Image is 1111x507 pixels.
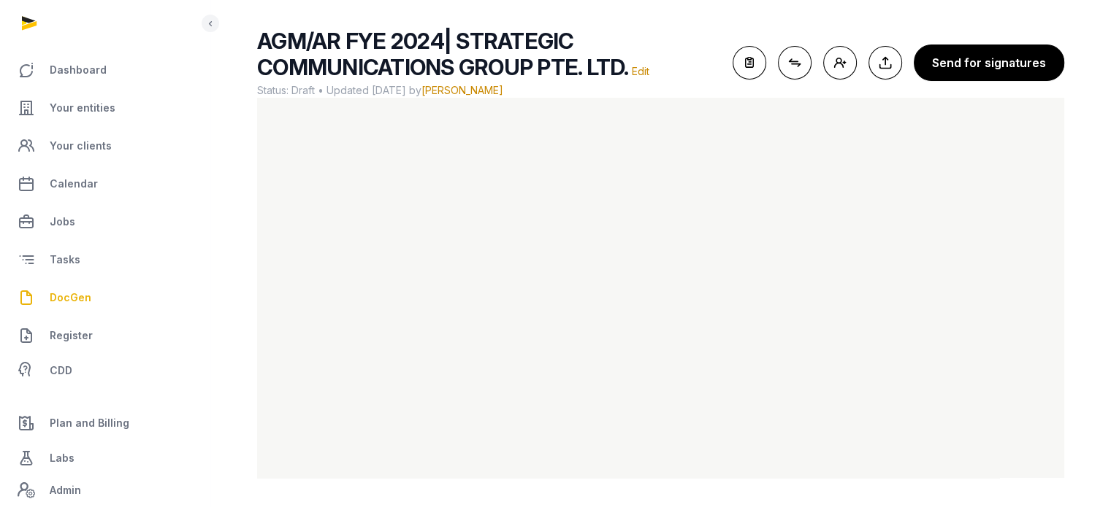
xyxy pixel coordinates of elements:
span: DocGen [50,289,91,306]
span: Status: Draft • Updated [DATE] by [257,83,721,98]
a: Calendar [12,166,198,201]
button: Send for signatures [914,44,1064,81]
a: Dashboard [12,53,198,88]
span: Your entities [50,99,115,117]
a: Your entities [12,90,198,125]
span: Jobs [50,213,75,231]
a: Labs [12,441,198,476]
a: DocGen [12,280,198,315]
span: Register [50,327,93,344]
span: Labs [50,449,75,467]
a: Your clients [12,128,198,163]
a: Register [12,318,198,353]
span: Dashboard [50,61,107,79]
a: Jobs [12,204,198,239]
span: Tasks [50,251,80,268]
span: Calendar [50,175,98,193]
span: Admin [50,481,81,499]
span: CDD [50,362,72,379]
a: Plan and Billing [12,406,198,441]
span: Edit [632,65,649,77]
span: AGM/AR FYE 2024| STRATEGIC COMMUNICATIONS GROUP PTE. LTD. [257,28,629,80]
a: Admin [12,476,198,505]
span: [PERSON_NAME] [421,84,503,96]
span: Plan and Billing [50,414,129,432]
span: Your clients [50,137,112,155]
a: CDD [12,356,198,385]
a: Tasks [12,242,198,277]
